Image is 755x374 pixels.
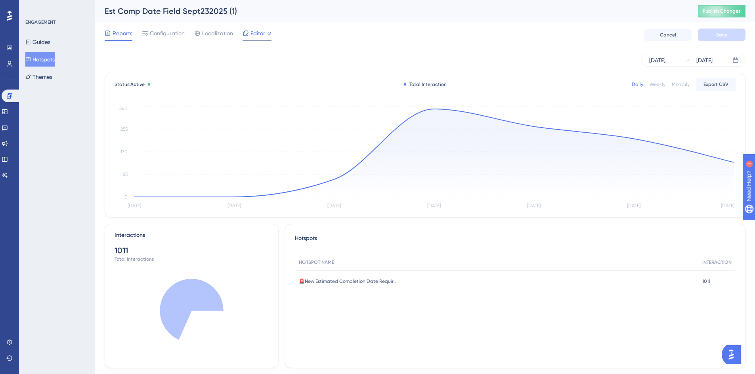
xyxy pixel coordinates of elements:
[644,29,692,41] button: Cancel
[115,81,145,88] span: Status:
[721,203,734,208] tspan: [DATE]
[124,194,128,200] tspan: 0
[672,81,690,88] div: Monthly
[299,259,334,265] span: HOTSPOT NAME
[25,35,50,49] button: Guides
[696,55,713,65] div: [DATE]
[250,29,265,38] span: Editor
[696,78,736,91] button: Export CSV
[25,19,55,25] div: ENGAGEMENT
[295,234,317,248] span: Hotspots
[660,32,676,38] span: Cancel
[25,52,55,67] button: Hotspots
[716,32,727,38] span: Save
[115,245,269,256] div: 1011
[649,55,665,65] div: [DATE]
[703,81,728,88] span: Export CSV
[122,172,128,177] tspan: 85
[119,106,128,111] tspan: 340
[115,231,145,240] div: Interactions
[722,343,745,366] iframe: UserGuiding AI Assistant Launcher
[632,81,643,88] div: Daily
[227,203,241,208] tspan: [DATE]
[120,149,128,155] tspan: 170
[650,81,665,88] div: Weekly
[128,203,141,208] tspan: [DATE]
[702,259,732,265] span: INTERACTION
[702,278,710,284] span: 1011
[202,29,233,38] span: Localization
[120,126,128,132] tspan: 255
[698,5,745,17] button: Publish Changes
[627,203,640,208] tspan: [DATE]
[55,4,57,10] div: 1
[427,203,441,208] tspan: [DATE]
[299,278,398,284] span: 🚨New Estimated Completion Date Requirements Coming Soon!The Estimated Completion Date should refl...
[19,2,50,11] span: Need Help?
[698,29,745,41] button: Save
[150,29,185,38] span: Configuration
[404,81,447,88] div: Total Interaction
[130,82,145,87] span: Active
[25,70,52,84] button: Themes
[327,203,341,208] tspan: [DATE]
[703,8,741,14] span: Publish Changes
[113,29,132,38] span: Reports
[527,203,541,208] tspan: [DATE]
[105,6,678,17] div: Est Comp Date Field Sept232025 (1)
